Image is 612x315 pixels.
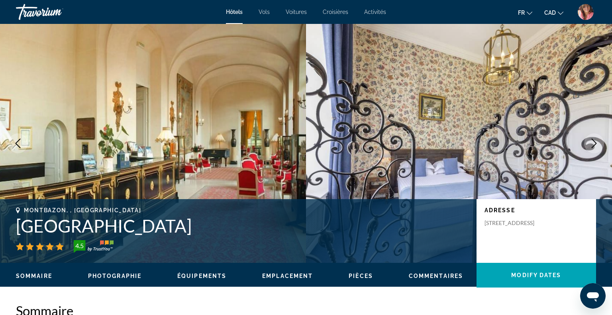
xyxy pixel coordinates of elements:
[16,273,52,279] span: Sommaire
[88,272,141,280] button: Photographie
[16,215,469,236] h1: [GEOGRAPHIC_DATA]
[262,273,313,279] span: Emplacement
[544,10,556,16] span: CAD
[286,9,307,15] a: Voitures
[349,273,373,279] span: Pièces
[16,2,96,22] a: Travorium
[511,272,561,278] span: Modify Dates
[74,240,114,253] img: TrustYou guest rating badge
[71,241,87,250] div: 4.5
[477,263,596,288] button: Modify Dates
[518,7,532,18] button: Change language
[24,207,141,213] span: Montbazon, , [GEOGRAPHIC_DATA]
[484,207,588,213] p: Adresse
[177,273,226,279] span: Équipements
[16,272,52,280] button: Sommaire
[409,273,463,279] span: Commentaires
[8,133,28,153] button: Previous image
[518,10,525,16] span: fr
[575,4,596,20] button: User Menu
[323,9,348,15] a: Croisières
[580,283,606,309] iframe: Bouton de lancement de la fenêtre de messagerie
[364,9,386,15] a: Activités
[262,272,313,280] button: Emplacement
[177,272,226,280] button: Équipements
[88,273,141,279] span: Photographie
[584,133,604,153] button: Next image
[259,9,270,15] a: Vols
[226,9,243,15] a: Hôtels
[409,272,463,280] button: Commentaires
[544,7,563,18] button: Change currency
[484,219,548,227] p: [STREET_ADDRESS]
[578,4,594,20] img: User image
[349,272,373,280] button: Pièces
